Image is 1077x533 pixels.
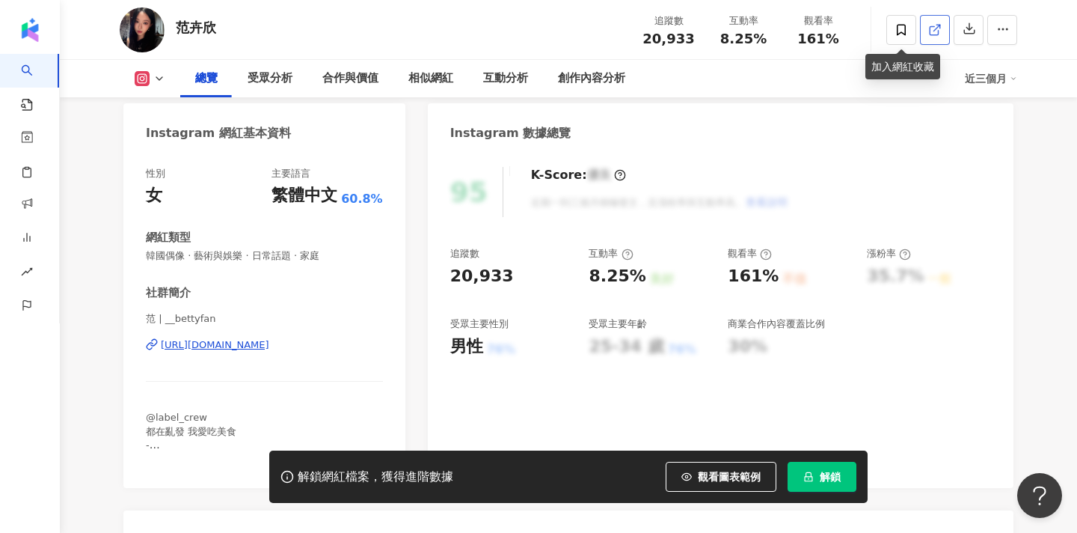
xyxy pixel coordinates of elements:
[867,247,911,261] div: 漲粉率
[146,125,291,141] div: Instagram 網紅基本資料
[803,472,814,482] span: lock
[450,125,571,141] div: Instagram 數據總覽
[865,54,940,79] div: 加入網紅收藏
[589,265,645,288] div: 8.25%
[450,335,483,359] div: 男性
[271,184,337,207] div: 繁體中文
[642,31,694,46] span: 20,933
[820,471,841,483] span: 解鎖
[146,230,191,246] div: 網紅類型
[21,257,33,290] span: rise
[450,247,479,261] div: 追蹤數
[531,167,626,183] div: K-Score :
[146,249,383,263] span: 韓國偶像 · 藝術與娛樂 · 日常話題 · 家庭
[720,31,767,46] span: 8.25%
[666,462,776,492] button: 觀看圖表範例
[21,54,51,112] a: search
[322,70,378,88] div: 合作與價值
[176,18,216,37] div: 范卉欣
[248,70,292,88] div: 受眾分析
[146,184,162,207] div: 女
[558,70,625,88] div: 創作內容分析
[715,13,772,28] div: 互動率
[120,7,165,52] img: KOL Avatar
[589,317,647,331] div: 受眾主要年齡
[450,265,514,288] div: 20,933
[728,265,779,288] div: 161%
[450,317,509,331] div: 受眾主要性別
[271,167,310,180] div: 主要語言
[728,317,825,331] div: 商業合作內容覆蓋比例
[341,191,383,207] span: 60.8%
[790,13,847,28] div: 觀看率
[146,167,165,180] div: 性別
[640,13,697,28] div: 追蹤數
[146,285,191,301] div: 社群簡介
[146,312,383,326] span: 范 | __bettyfan
[18,18,42,42] img: logo icon
[483,70,528,88] div: 互動分析
[965,67,1017,91] div: 近三個月
[728,247,772,261] div: 觀看率
[797,31,839,46] span: 161%
[788,462,856,492] button: 解鎖
[698,471,761,483] span: 觀看圖表範例
[146,412,337,464] span: @label_crew 都在亂發 我愛吃美食 - 📬：[EMAIL_ADDRESS][DOMAIN_NAME]
[298,469,453,485] div: 解鎖網紅檔案，獲得進階數據
[589,247,633,261] div: 互動率
[195,70,218,88] div: 總覽
[146,338,383,352] a: [URL][DOMAIN_NAME]
[408,70,453,88] div: 相似網紅
[161,338,269,352] div: [URL][DOMAIN_NAME]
